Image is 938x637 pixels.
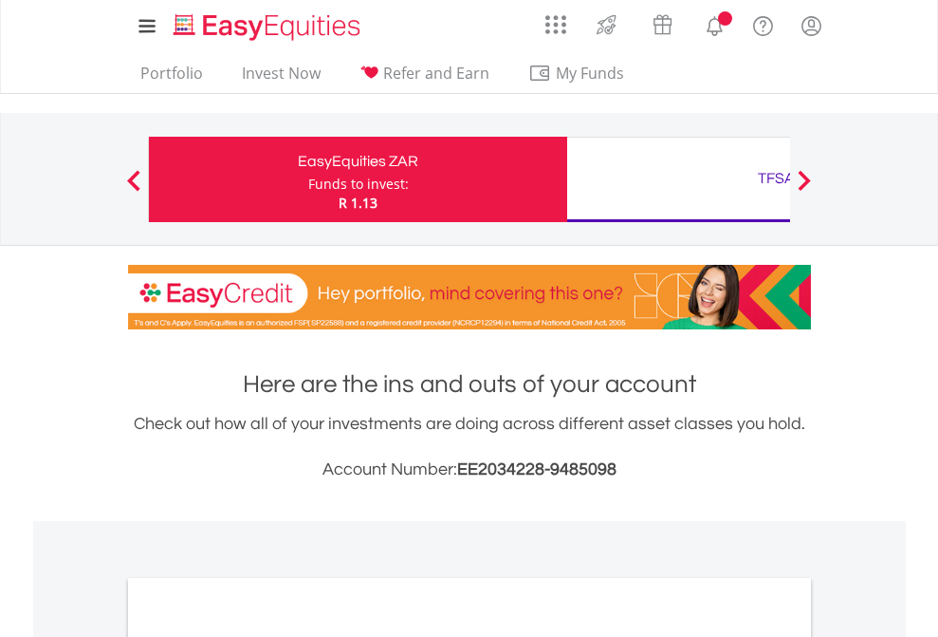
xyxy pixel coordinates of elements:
img: vouchers-v2.svg [647,9,678,40]
a: Portfolio [133,64,211,93]
span: My Funds [528,61,653,85]
a: My Profile [787,5,836,47]
img: grid-menu-icon.svg [545,14,566,35]
a: Home page [166,5,368,43]
button: Previous [115,179,153,198]
div: Funds to invest: [308,175,409,194]
a: Vouchers [635,5,690,40]
img: thrive-v2.svg [591,9,622,40]
h1: Here are the ins and outs of your account [128,367,811,402]
a: Invest Now [234,64,328,93]
img: EasyEquities_Logo.png [170,11,368,43]
a: AppsGrid [533,5,579,35]
a: Refer and Earn [352,64,497,93]
span: R 1.13 [339,194,377,212]
span: Refer and Earn [383,63,489,84]
a: Notifications [690,5,739,43]
a: FAQ's and Support [739,5,787,43]
div: Check out how all of your investments are doing across different asset classes you hold. [128,411,811,483]
span: EE2034228-9485098 [457,460,616,478]
div: EasyEquities ZAR [160,148,556,175]
h3: Account Number: [128,457,811,483]
button: Next [785,179,823,198]
img: EasyCredit Promotion Banner [128,265,811,329]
